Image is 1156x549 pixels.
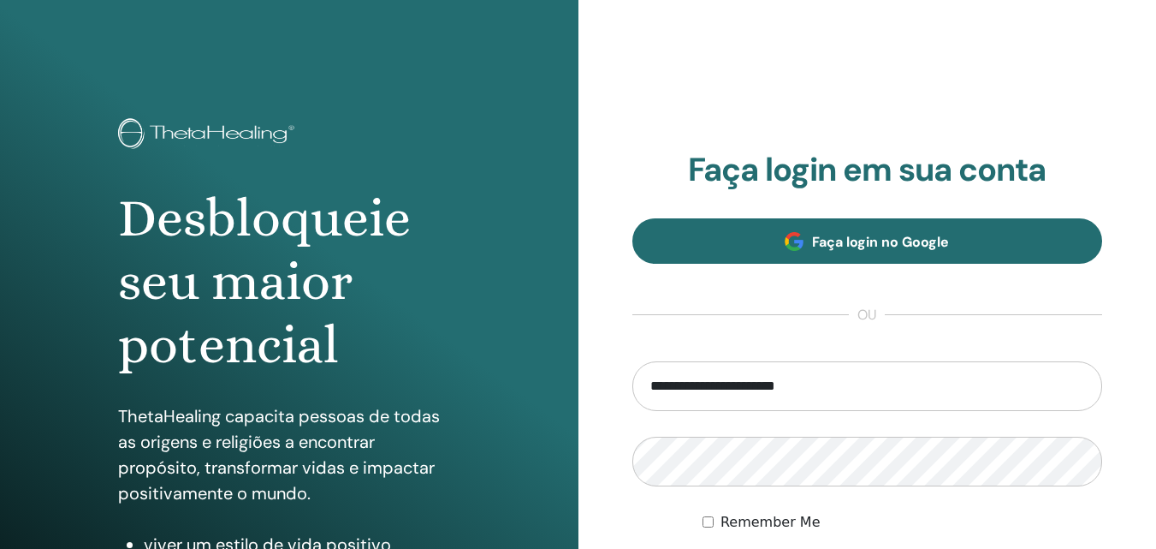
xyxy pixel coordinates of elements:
[812,233,949,251] span: Faça login no Google
[632,218,1103,264] a: Faça login no Google
[720,512,821,533] label: Remember Me
[118,187,460,378] h1: Desbloqueie seu maior potencial
[702,512,1102,533] div: Keep me authenticated indefinitely or until I manually logout
[632,151,1103,190] h2: Faça login em sua conta
[849,305,885,325] span: ou
[118,403,460,506] p: ThetaHealing capacita pessoas de todas as origens e religiões a encontrar propósito, transformar ...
